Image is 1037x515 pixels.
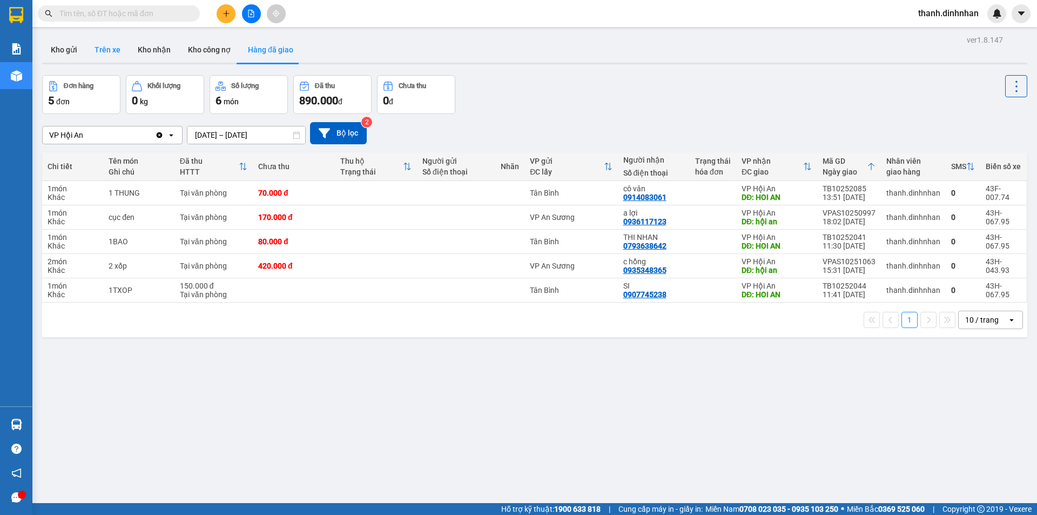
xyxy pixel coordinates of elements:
[623,156,684,164] div: Người nhận
[1016,9,1026,18] span: caret-down
[377,75,455,114] button: Chưa thu0đ
[742,282,812,290] div: VP Hội An
[986,257,1021,275] div: 43H-043.93
[823,184,876,193] div: TB10252085
[623,209,684,217] div: a lợi
[217,4,235,23] button: plus
[823,233,876,242] div: TB10252041
[147,82,180,90] div: Khối lượng
[272,10,280,17] span: aim
[180,237,247,246] div: Tại văn phòng
[742,233,812,242] div: VP Hội An
[530,213,612,222] div: VP An Sương
[823,266,876,275] div: 15:31 [DATE]
[140,97,148,106] span: kg
[742,257,812,266] div: VP Hội An
[340,168,403,176] div: Trạng thái
[623,217,666,226] div: 0936117123
[48,162,98,171] div: Chi tiết
[695,157,731,165] div: Trạng thái
[11,70,22,82] img: warehouse-icon
[742,266,812,275] div: DĐ: hội an
[705,503,838,515] span: Miền Nam
[109,168,169,176] div: Ghi chú
[823,257,876,266] div: VPAS10251063
[11,492,22,503] span: message
[886,168,940,176] div: giao hàng
[623,266,666,275] div: 0935348365
[1007,316,1016,324] svg: open
[11,43,22,55] img: solution-icon
[965,315,999,325] div: 10 / trang
[986,162,1021,171] div: Biển số xe
[823,209,876,217] div: VPAS10250997
[48,257,98,266] div: 2 món
[823,242,876,250] div: 11:30 [DATE]
[609,503,610,515] span: |
[992,9,1002,18] img: icon-new-feature
[258,213,329,222] div: 170.000 đ
[338,97,342,106] span: đ
[695,168,731,176] div: hóa đơn
[986,184,1021,202] div: 43F-007.74
[258,189,329,197] div: 70.000 đ
[623,290,666,299] div: 0907745238
[48,282,98,290] div: 1 món
[11,444,22,454] span: question-circle
[742,193,812,202] div: DĐ: HOI AN
[239,37,302,63] button: Hàng đã giao
[530,286,612,295] div: Tân Bình
[129,37,179,63] button: Kho nhận
[501,162,519,171] div: Nhãn
[167,131,176,139] svg: open
[967,34,1003,46] div: ver 1.8.147
[530,262,612,270] div: VP An Sương
[986,233,1021,250] div: 43H-067.95
[946,152,980,181] th: Toggle SortBy
[986,209,1021,226] div: 43H-067.95
[742,184,812,193] div: VP Hội An
[42,75,120,114] button: Đơn hàng5đơn
[315,82,335,90] div: Đã thu
[48,242,98,250] div: Khác
[422,157,490,165] div: Người gửi
[823,157,867,165] div: Mã GD
[180,213,247,222] div: Tại văn phòng
[817,152,881,181] th: Toggle SortBy
[45,10,52,17] span: search
[224,97,239,106] span: món
[299,94,338,107] span: 890.000
[389,97,393,106] span: đ
[847,503,925,515] span: Miền Bắc
[823,168,867,176] div: Ngày giao
[742,290,812,299] div: DĐ: HOI AN
[179,37,239,63] button: Kho công nợ
[886,237,940,246] div: thanh.dinhnhan
[109,157,169,165] div: Tên món
[11,468,22,478] span: notification
[742,242,812,250] div: DĐ: HOI AN
[293,75,372,114] button: Đã thu890.000đ
[48,94,54,107] span: 5
[109,262,169,270] div: 2 xốp
[501,503,601,515] span: Hỗ trợ kỹ thuật:
[742,209,812,217] div: VP Hội An
[886,157,940,165] div: Nhân viên
[742,168,803,176] div: ĐC giao
[247,10,255,17] span: file-add
[216,94,221,107] span: 6
[187,126,305,144] input: Select a date range.
[231,82,259,90] div: Số lượng
[1012,4,1031,23] button: caret-down
[258,262,329,270] div: 420.000 đ
[951,189,975,197] div: 0
[180,168,239,176] div: HTTT
[174,152,253,181] th: Toggle SortBy
[951,162,966,171] div: SMS
[742,157,803,165] div: VP nhận
[530,157,603,165] div: VP gửi
[340,157,403,165] div: Thu hộ
[742,217,812,226] div: DĐ: hội an
[42,37,86,63] button: Kho gửi
[132,94,138,107] span: 0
